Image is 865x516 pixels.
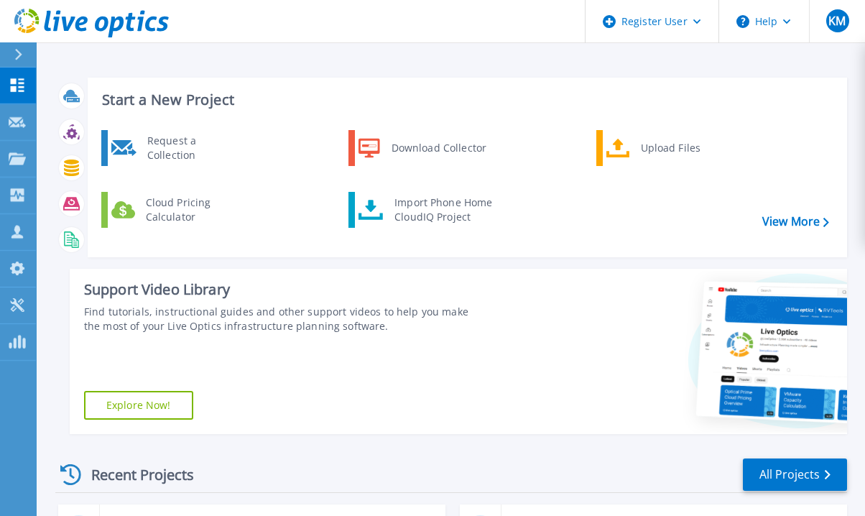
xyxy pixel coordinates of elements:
[384,134,493,162] div: Download Collector
[634,134,740,162] div: Upload Files
[84,280,487,299] div: Support Video Library
[101,192,249,228] a: Cloud Pricing Calculator
[140,134,245,162] div: Request a Collection
[55,457,213,492] div: Recent Projects
[102,92,828,108] h3: Start a New Project
[139,195,245,224] div: Cloud Pricing Calculator
[828,15,846,27] span: KM
[348,130,496,166] a: Download Collector
[596,130,744,166] a: Upload Files
[84,305,487,333] div: Find tutorials, instructional guides and other support videos to help you make the most of your L...
[387,195,499,224] div: Import Phone Home CloudIQ Project
[743,459,847,491] a: All Projects
[101,130,249,166] a: Request a Collection
[84,391,193,420] a: Explore Now!
[762,215,829,229] a: View More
